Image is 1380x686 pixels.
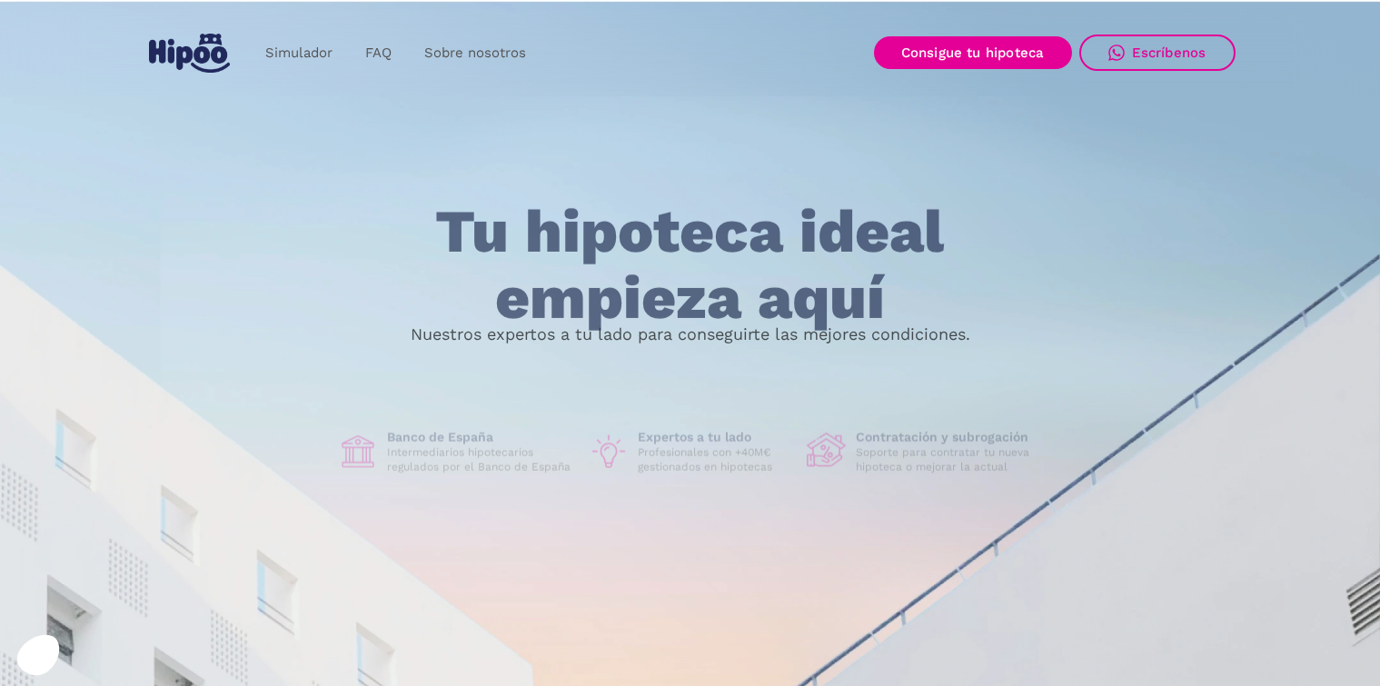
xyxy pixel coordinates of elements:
[1132,45,1206,61] div: Escríbenos
[874,36,1072,69] a: Consigue tu hipoteca
[638,429,792,445] h1: Expertos a tu lado
[638,445,792,474] p: Profesionales con +40M€ gestionados en hipotecas
[1079,35,1236,71] a: Escríbenos
[387,429,574,445] h1: Banco de España
[145,26,234,80] a: home
[249,35,349,71] a: Simulador
[411,327,970,342] p: Nuestros expertos a tu lado para conseguirte las mejores condiciones.
[856,429,1043,445] h1: Contratación y subrogación
[387,445,574,474] p: Intermediarios hipotecarios regulados por el Banco de España
[856,445,1043,474] p: Soporte para contratar tu nueva hipoteca o mejorar la actual
[349,35,408,71] a: FAQ
[408,35,542,71] a: Sobre nosotros
[345,199,1034,331] h1: Tu hipoteca ideal empieza aquí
